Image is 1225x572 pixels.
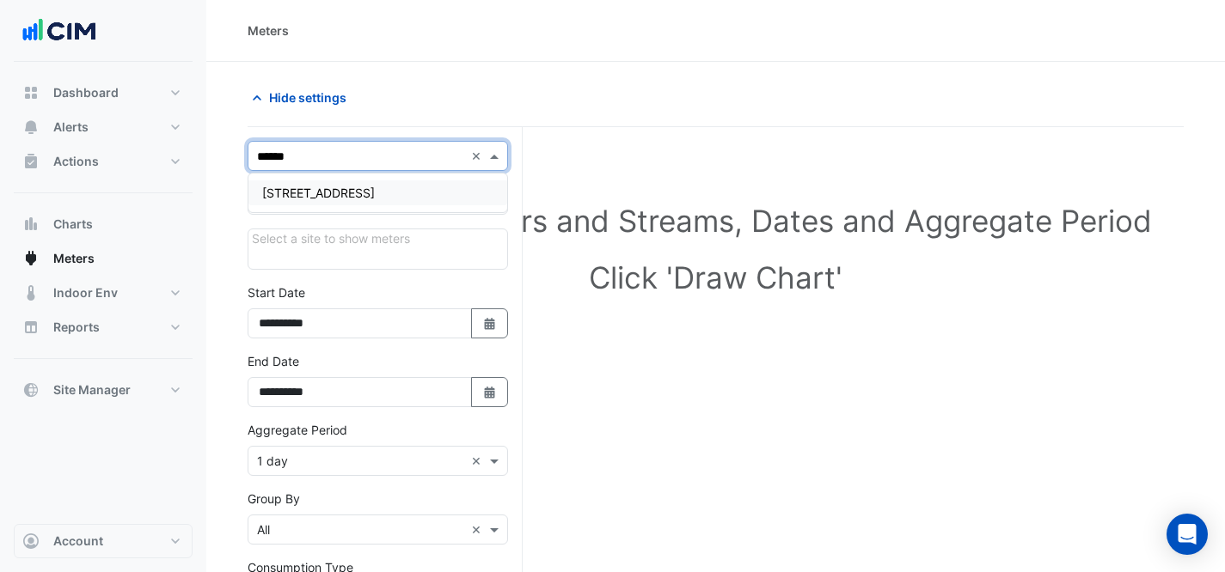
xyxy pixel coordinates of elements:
button: Reports [14,310,193,344]
img: Company Logo [21,14,98,48]
button: Dashboard [14,76,193,110]
div: Click Update or Cancel in Details panel [248,228,508,270]
span: Clear [471,147,486,165]
span: Alerts [53,119,89,136]
div: Open Intercom Messenger [1167,514,1208,555]
button: Charts [14,207,193,241]
span: Clear [471,452,486,470]
span: Indoor Env [53,284,118,301]
label: Aggregate Period [248,421,347,439]
button: Indoor Env [14,276,193,310]
span: Charts [53,216,93,233]
button: Alerts [14,110,193,144]
app-icon: Indoor Env [22,284,40,301]
fa-icon: Select Date [482,385,498,399]
span: Dashboard [53,84,119,101]
span: Meters [53,250,95,267]
ng-dropdown-panel: Options list [248,173,508,213]
div: Meters [248,21,289,40]
span: Clear [471,520,486,539]
span: Hide settings [269,88,346,106]
fa-icon: Select Date [482,316,498,331]
button: Hide settings [248,82,358,113]
app-icon: Alerts [22,119,40,136]
app-icon: Reports [22,319,40,336]
app-icon: Charts [22,216,40,233]
label: End Date [248,352,299,370]
app-icon: Actions [22,153,40,170]
button: Actions [14,144,193,179]
span: Site Manager [53,381,131,399]
h1: Select Site, Meters and Streams, Dates and Aggregate Period [275,203,1156,239]
span: [STREET_ADDRESS] [262,186,375,200]
label: Start Date [248,283,305,301]
span: Actions [53,153,99,170]
span: Account [53,532,103,550]
label: Group By [248,490,300,508]
h1: Click 'Draw Chart' [275,259,1156,295]
app-icon: Meters [22,250,40,267]
app-icon: Site Manager [22,381,40,399]
button: Site Manager [14,373,193,407]
span: Reports [53,319,100,336]
button: Meters [14,241,193,276]
button: Account [14,524,193,558]
app-icon: Dashboard [22,84,40,101]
